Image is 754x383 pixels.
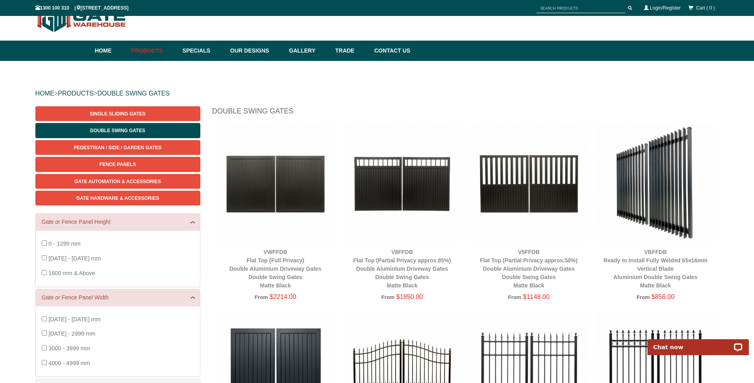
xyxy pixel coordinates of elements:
[642,330,754,355] iframe: LiveChat chat widget
[523,293,550,300] span: $1148.00
[636,294,649,300] span: From
[696,5,715,11] span: Cart ( 0 )
[35,174,200,189] a: Gate Automation & Accessories
[35,106,200,121] a: Single Sliding Gates
[35,5,129,11] span: 1300 100 310 | [STREET_ADDRESS]
[269,293,296,300] span: $2214.00
[508,294,521,300] span: From
[48,316,101,322] span: [DATE] - [DATE] mm
[58,90,94,97] a: PRODUCTS
[42,218,194,226] a: Gate or Fence Panel Height
[396,293,423,300] span: $1850.00
[285,41,331,61] a: Gallery
[42,293,194,302] a: Gate or Fence Panel Width
[74,145,161,150] span: Pedestrian / Side / Garden Gates
[35,81,719,106] div: > >
[95,41,128,61] a: Home
[90,128,145,133] span: Double Swing Gates
[128,41,179,61] a: Products
[35,157,200,172] a: Fence Panels
[212,106,719,120] h1: Double Swing Gates
[48,270,95,276] span: 1600 mm & Above
[596,124,715,243] img: VBFFDB - Ready to Install Fully Welded 65x16mm Vertical Blade - Aluminium Double Swing Gates - Ma...
[480,249,578,289] a: V5FFDBFlat Top (Partial Privacy approx.50%)Double Aluminium Driveway GatesDouble Swing GatesMatte...
[48,240,81,247] span: 0 - 1299 mm
[48,255,101,262] span: [DATE] - [DATE] mm
[35,140,200,155] a: Pedestrian / Side / Garden Gates
[331,41,370,61] a: Trade
[90,111,145,117] span: Single Sliding Gates
[469,124,588,243] img: V5FFDB - Flat Top (Partial Privacy approx.50%) - Double Aluminium Driveway Gates - Double Swing G...
[35,123,200,138] a: Double Swing Gates
[48,330,95,337] span: [DATE] - 2999 mm
[370,41,411,61] a: Contact Us
[650,5,680,11] a: Login/Register
[76,195,159,201] span: Gate Hardware & Accessories
[537,3,625,13] input: SEARCH PRODUCTS
[226,41,285,61] a: Our Designs
[604,249,707,289] a: VBFFDBReady to Install Fully Welded 65x16mm Vertical BladeAluminium Double Swing GatesMatte Black
[48,345,90,352] span: 3000 - 3999 mm
[651,293,675,300] span: $856.00
[35,191,200,205] a: Gate Hardware & Accessories
[216,124,335,243] img: VWFFDB - Flat Top (Full Privacy) - Double Aluminium Driveway Gates - Double Swing Gates - Matte B...
[381,294,394,300] span: From
[178,41,226,61] a: Specials
[97,90,170,97] a: DOUBLE SWING GATES
[255,294,268,300] span: From
[74,179,161,184] span: Gate Automation & Accessories
[353,249,451,289] a: V8FFDBFlat Top (Partial Privacy approx.85%)Double Aluminium Driveway GatesDouble Swing GatesMatte...
[48,360,90,366] span: 4000 - 4999 mm
[343,124,461,243] img: V8FFDB - Flat Top (Partial Privacy approx.85%) - Double Aluminium Driveway Gates - Double Swing G...
[229,249,321,289] a: VWFFDBFlat Top (Full Privacy)Double Aluminium Driveway GatesDouble Swing GatesMatte Black
[99,162,136,167] span: Fence Panels
[35,90,54,97] a: HOME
